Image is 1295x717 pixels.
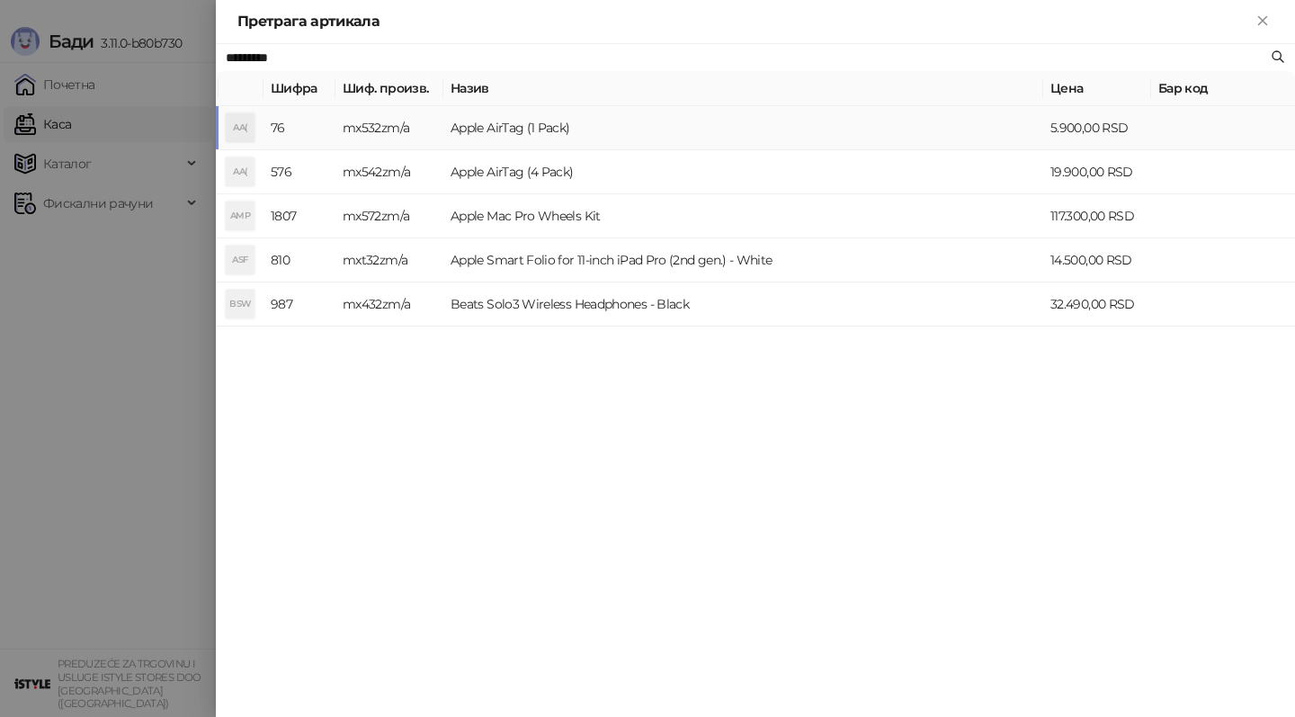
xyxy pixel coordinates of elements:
[1151,71,1295,106] th: Бар код
[263,282,335,327] td: 987
[226,290,255,318] div: BSW
[1043,238,1151,282] td: 14.500,00 RSD
[443,150,1043,194] td: Apple AirTag (4 Pack)
[226,157,255,186] div: AA(
[1043,71,1151,106] th: Цена
[263,71,335,106] th: Шифра
[443,238,1043,282] td: Apple Smart Folio for 11-inch iPad Pro (2nd gen.) - White
[335,194,443,238] td: mx572zm/a
[237,11,1252,32] div: Претрага артикала
[226,202,255,230] div: AMP
[263,194,335,238] td: 1807
[1252,11,1273,32] button: Close
[1043,282,1151,327] td: 32.490,00 RSD
[263,238,335,282] td: 810
[335,106,443,150] td: mx532zm/a
[335,238,443,282] td: mxt32zm/a
[1043,106,1151,150] td: 5.900,00 RSD
[443,71,1043,106] th: Назив
[443,106,1043,150] td: Apple AirTag (1 Pack)
[443,194,1043,238] td: Apple Mac Pro Wheels Kit
[1043,150,1151,194] td: 19.900,00 RSD
[335,282,443,327] td: mx432zm/a
[1043,194,1151,238] td: 117.300,00 RSD
[226,246,255,274] div: ASF
[226,113,255,142] div: AA(
[263,106,335,150] td: 76
[263,150,335,194] td: 576
[443,282,1043,327] td: Beats Solo3 Wireless Headphones - Black
[335,150,443,194] td: mx542zm/a
[335,71,443,106] th: Шиф. произв.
